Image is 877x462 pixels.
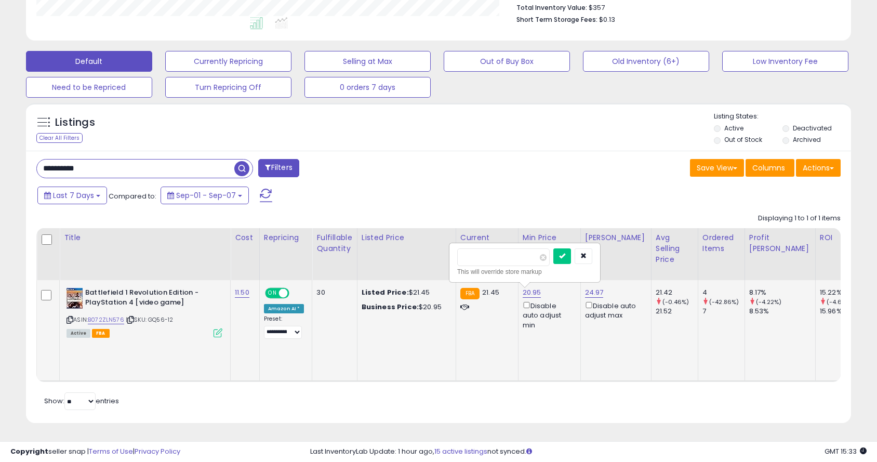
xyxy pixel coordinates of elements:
div: 4 [702,288,745,297]
div: 21.52 [656,307,698,316]
small: (-4.64%) [827,298,853,306]
span: FBA [92,329,110,338]
a: 24.97 [585,287,604,298]
div: Ordered Items [702,232,740,254]
button: Columns [746,159,794,177]
span: ON [266,289,279,298]
li: $357 [516,1,833,13]
a: B072ZLN576 [88,315,124,324]
div: Min Price [523,232,576,243]
span: 21.45 [482,287,499,297]
div: 7 [702,307,745,316]
div: Preset: [264,315,304,339]
button: Last 7 Days [37,187,107,204]
img: 51K5okQsH5L._SL40_.jpg [67,288,83,309]
button: Out of Buy Box [444,51,570,72]
span: All listings currently available for purchase on Amazon [67,329,90,338]
div: Cost [235,232,255,243]
span: Sep-01 - Sep-07 [176,190,236,201]
label: Out of Stock [724,135,762,144]
small: (-4.22%) [756,298,781,306]
label: Active [724,124,743,133]
div: Repricing [264,232,308,243]
div: seller snap | | [10,447,180,457]
button: Currently Repricing [165,51,291,72]
a: 15 active listings [434,446,487,456]
span: $0.13 [599,15,615,24]
span: Compared to: [109,191,156,201]
div: $20.95 [362,302,448,312]
b: Business Price: [362,302,419,312]
span: Columns [752,163,785,173]
button: 0 orders 7 days [304,77,431,98]
strong: Copyright [10,446,48,456]
div: 15.96% [820,307,862,316]
div: 8.53% [749,307,815,316]
span: OFF [288,289,304,298]
b: Battlefield 1 Revolution Edition - PlayStation 4 [video game] [85,288,211,310]
button: Turn Repricing Off [165,77,291,98]
a: Privacy Policy [135,446,180,456]
button: Default [26,51,152,72]
button: Low Inventory Fee [722,51,848,72]
a: 11.50 [235,287,249,298]
button: Save View [690,159,744,177]
div: 21.42 [656,288,698,297]
div: ROI [820,232,858,243]
div: 8.17% [749,288,815,297]
button: Old Inventory (6+) [583,51,709,72]
span: | SKU: GQ56-12 [126,315,173,324]
button: Actions [796,159,841,177]
label: Deactivated [793,124,832,133]
div: This will override store markup [457,267,592,277]
a: 20.95 [523,287,541,298]
b: Listed Price: [362,287,409,297]
h5: Listings [55,115,95,130]
div: Title [64,232,226,243]
div: Fulfillable Quantity [316,232,352,254]
b: Short Term Storage Fees: [516,15,597,24]
button: Need to be Repriced [26,77,152,98]
button: Sep-01 - Sep-07 [161,187,249,204]
div: Current Buybox Price [460,232,514,254]
b: Total Inventory Value: [516,3,587,12]
a: Terms of Use [89,446,133,456]
div: Clear All Filters [36,133,83,143]
button: Filters [258,159,299,177]
div: [PERSON_NAME] [585,232,647,243]
span: Last 7 Days [53,190,94,201]
small: (-0.46%) [662,298,689,306]
div: ASIN: [67,288,222,336]
label: Archived [793,135,821,144]
div: Listed Price [362,232,451,243]
div: Profit [PERSON_NAME] [749,232,811,254]
div: Amazon AI * [264,304,304,313]
div: 30 [316,288,349,297]
p: Listing States: [714,112,851,122]
div: Avg Selling Price [656,232,694,265]
div: $21.45 [362,288,448,297]
small: (-42.86%) [709,298,739,306]
span: Show: entries [44,396,119,406]
div: Last InventoryLab Update: 1 hour ago, not synced. [310,447,867,457]
div: Displaying 1 to 1 of 1 items [758,214,841,223]
button: Selling at Max [304,51,431,72]
div: Disable auto adjust max [585,300,643,320]
div: Disable auto adjust min [523,300,573,330]
small: FBA [460,288,480,299]
span: 2025-09-15 15:33 GMT [825,446,867,456]
div: 15.22% [820,288,862,297]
